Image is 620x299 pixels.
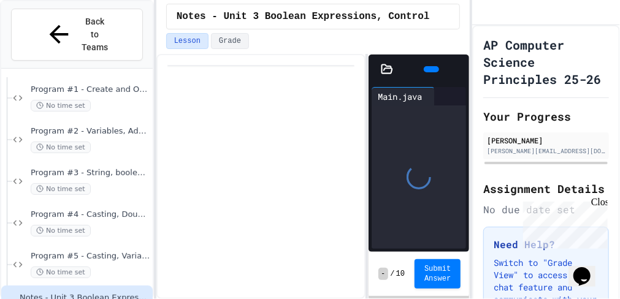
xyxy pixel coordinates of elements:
[483,36,609,88] h1: AP Computer Science Principles 25-26
[483,180,609,197] h2: Assignment Details
[415,259,461,289] button: Submit Answer
[31,168,150,178] span: Program #3 - String, boolean, and double variables with output
[177,9,430,24] span: Notes - Unit 3 Boolean Expressions, Control
[31,85,150,95] span: Program #1 - Create and Output a String and int variable
[211,33,249,49] button: Grade
[378,268,388,280] span: -
[494,237,599,252] h3: Need Help?
[487,146,605,156] div: [PERSON_NAME][EMAIL_ADDRESS][DOMAIN_NAME]
[372,87,435,105] div: Main.java
[372,90,428,103] div: Main.java
[31,126,150,137] span: Program #2 - Variables, Addition, Output
[31,100,91,112] span: No time set
[31,251,150,262] span: Program #5 - Casting, Variables, Output (Fraction)
[568,250,608,287] iframe: chat widget
[31,267,91,278] span: No time set
[483,202,609,217] div: No due date set
[5,5,85,78] div: Chat with us now!Close
[80,15,109,54] span: Back to Teams
[518,197,608,249] iframe: chat widget
[31,210,150,220] span: Program #4 - Casting, Doubles, Concatenation
[483,108,609,125] h2: Your Progress
[487,135,605,146] div: [PERSON_NAME]
[31,142,91,153] span: No time set
[31,183,91,195] span: No time set
[166,33,209,49] button: Lesson
[31,225,91,237] span: No time set
[424,264,451,284] span: Submit Answer
[391,269,395,279] span: /
[11,9,143,61] button: Back to Teams
[396,269,405,279] span: 10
